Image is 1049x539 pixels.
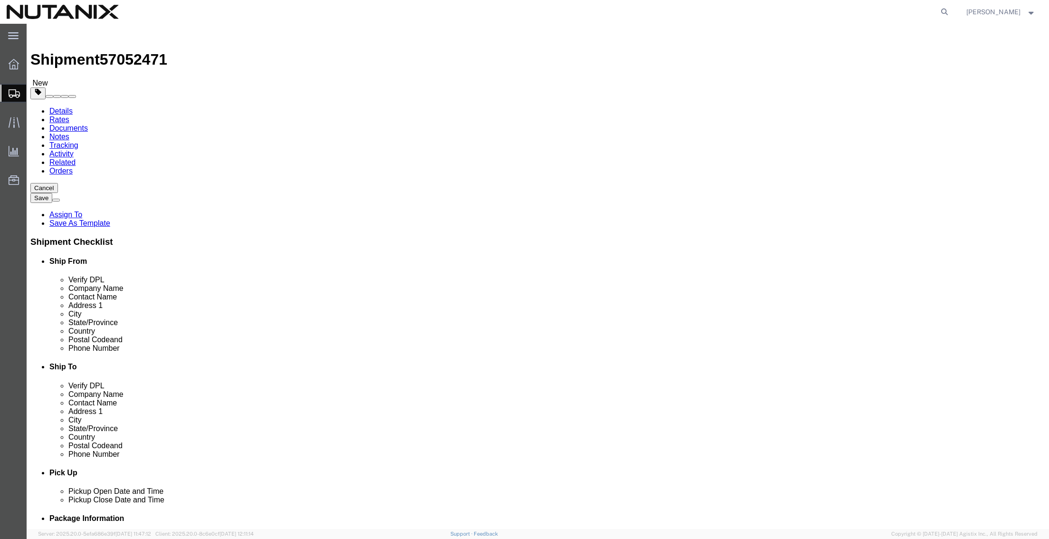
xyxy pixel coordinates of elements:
span: Server: 2025.20.0-5efa686e39f [38,531,151,537]
span: Stephanie Guadron [966,7,1020,17]
a: Feedback [474,531,498,537]
span: [DATE] 11:47:12 [115,531,151,537]
a: Support [450,531,474,537]
span: Copyright © [DATE]-[DATE] Agistix Inc., All Rights Reserved [891,530,1038,538]
span: Client: 2025.20.0-8c6e0cf [155,531,254,537]
iframe: FS Legacy Container [27,24,1049,529]
button: [PERSON_NAME] [966,6,1036,18]
span: [DATE] 12:11:14 [219,531,254,537]
img: logo [7,5,119,19]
